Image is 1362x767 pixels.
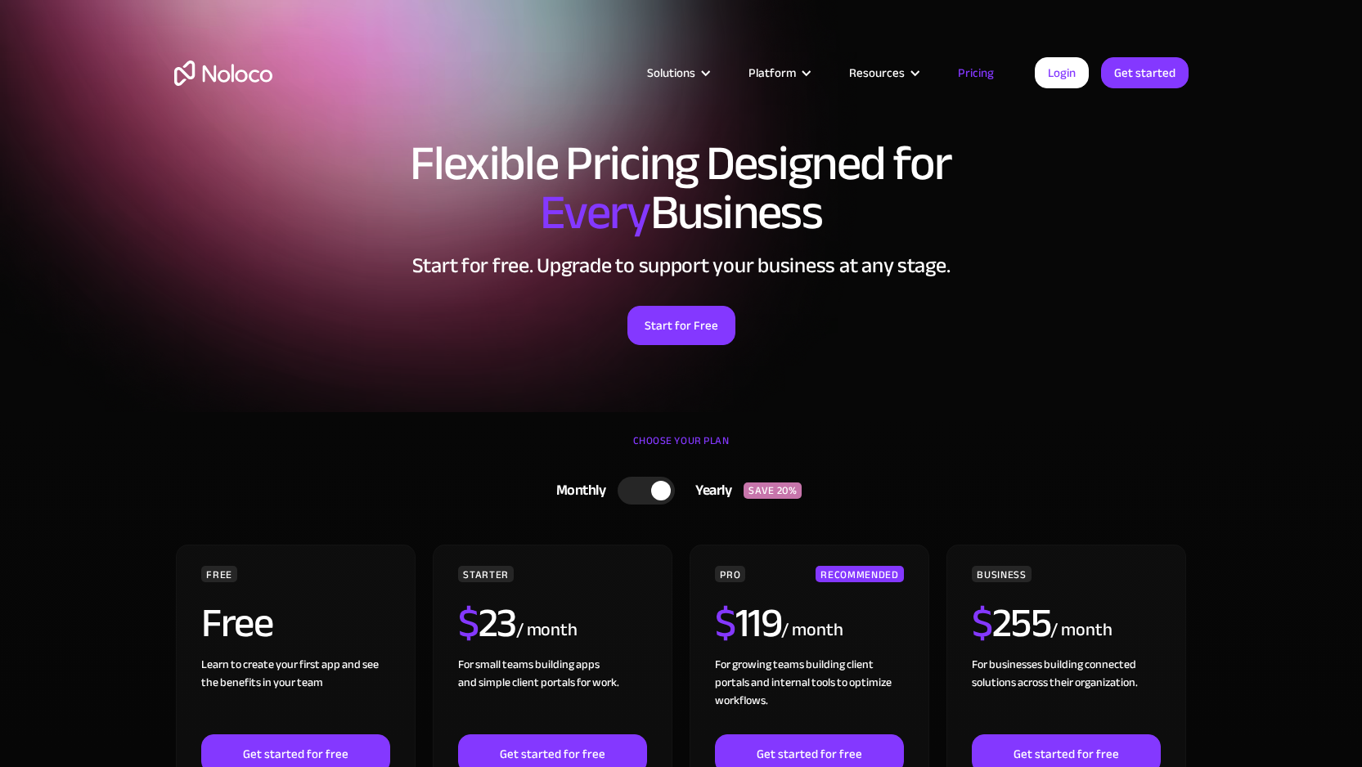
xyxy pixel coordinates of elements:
[174,253,1189,278] h2: Start for free. Upgrade to support your business at any stage.
[1050,617,1112,644] div: / month
[458,603,516,644] h2: 23
[829,62,937,83] div: Resources
[174,428,1189,469] div: CHOOSE YOUR PLAN
[647,62,695,83] div: Solutions
[174,61,272,86] a: home
[516,617,578,644] div: / month
[201,656,389,734] div: Learn to create your first app and see the benefits in your team ‍
[627,306,735,345] a: Start for Free
[675,478,744,503] div: Yearly
[972,603,1050,644] h2: 255
[540,167,650,258] span: Every
[627,62,728,83] div: Solutions
[748,62,796,83] div: Platform
[458,566,513,582] div: STARTER
[816,566,903,582] div: RECOMMENDED
[715,656,903,734] div: For growing teams building client portals and internal tools to optimize workflows.
[458,585,479,662] span: $
[937,62,1014,83] a: Pricing
[201,603,272,644] h2: Free
[781,617,843,644] div: / month
[1101,57,1189,88] a: Get started
[458,656,646,734] div: For small teams building apps and simple client portals for work. ‍
[201,566,237,582] div: FREE
[849,62,905,83] div: Resources
[972,566,1031,582] div: BUSINESS
[744,482,802,499] div: SAVE 20%
[715,566,745,582] div: PRO
[728,62,829,83] div: Platform
[715,603,781,644] h2: 119
[1035,57,1089,88] a: Login
[715,585,735,662] span: $
[972,656,1160,734] div: For businesses building connected solutions across their organization. ‍
[536,478,618,503] div: Monthly
[972,585,992,662] span: $
[174,139,1189,237] h1: Flexible Pricing Designed for Business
